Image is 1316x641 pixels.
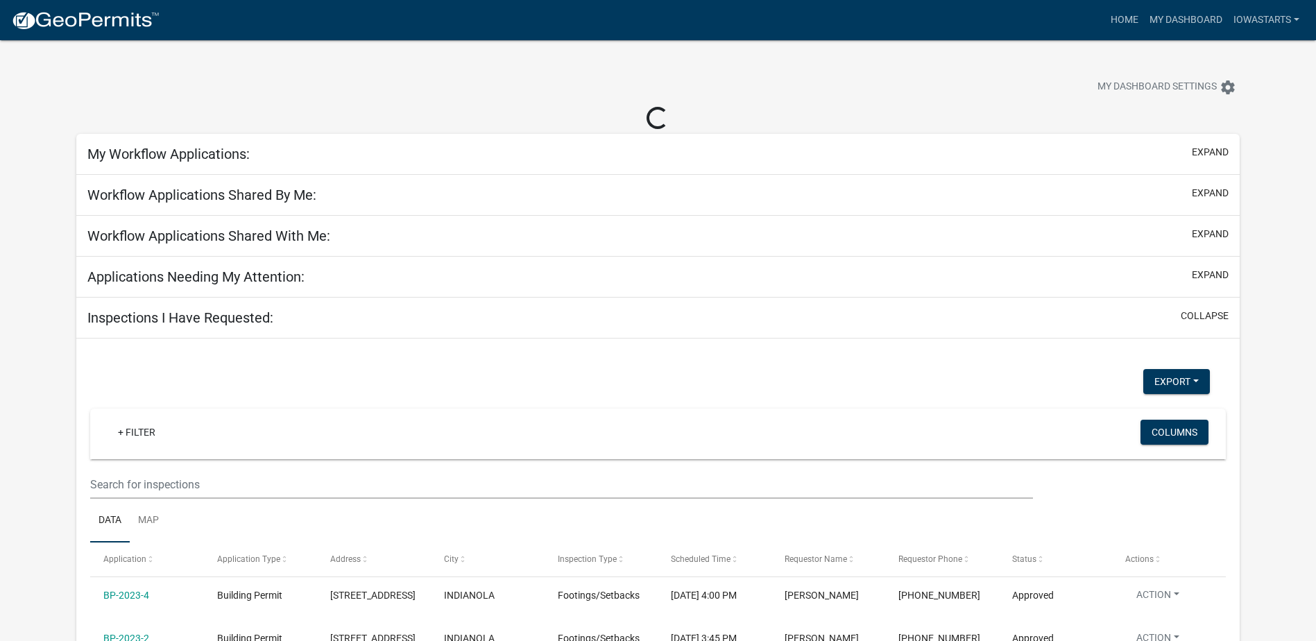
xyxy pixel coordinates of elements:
datatable-header-cell: Address [317,542,431,576]
button: collapse [1181,309,1229,323]
i: settings [1220,79,1236,96]
h5: Workflow Applications Shared By Me: [87,187,316,203]
span: INDIANOLA [444,590,495,601]
button: expand [1192,186,1229,200]
span: 2102 N 7TH ST [330,590,416,601]
a: Map [130,499,167,543]
span: My Dashboard Settings [1097,79,1217,96]
button: expand [1192,145,1229,160]
span: Footings/Setbacks [558,590,640,601]
datatable-header-cell: Application Type [204,542,318,576]
span: Status [1012,554,1036,564]
a: Home [1105,7,1144,33]
datatable-header-cell: Status [998,542,1112,576]
button: expand [1192,268,1229,282]
datatable-header-cell: Requestor Phone [885,542,999,576]
button: Columns [1140,420,1208,445]
span: Scheduled Time [671,554,730,564]
h5: Workflow Applications Shared With Me: [87,228,330,244]
button: My Dashboard Settingssettings [1086,74,1247,101]
datatable-header-cell: Actions [1112,542,1226,576]
datatable-header-cell: Inspection Type [545,542,658,576]
span: Requestor Name [785,554,847,564]
span: 515-330-6381 [898,590,980,601]
span: Address [330,554,361,564]
span: Building Permit [217,590,282,601]
a: Data [90,499,130,543]
datatable-header-cell: Requestor Name [771,542,885,576]
span: Application [103,554,146,564]
span: Actions [1125,554,1154,564]
span: City [444,554,459,564]
datatable-header-cell: Application [90,542,204,576]
datatable-header-cell: Scheduled Time [658,542,771,576]
a: BP-2023-4 [103,590,149,601]
span: Noah Pickard [785,590,859,601]
h5: My Workflow Applications: [87,146,250,162]
input: Search for inspections [90,470,1033,499]
span: Requestor Phone [898,554,962,564]
h5: Inspections I Have Requested: [87,309,273,326]
span: Inspection Type [558,554,617,564]
a: IowaStarts [1228,7,1305,33]
span: Application Type [217,554,280,564]
datatable-header-cell: City [431,542,545,576]
span: Approved [1012,590,1054,601]
button: Action [1125,588,1190,608]
a: My Dashboard [1144,7,1228,33]
a: + Filter [107,420,166,445]
button: expand [1192,227,1229,241]
button: Export [1143,369,1210,394]
span: 04/04/2023, 4:00 PM [671,590,737,601]
h5: Applications Needing My Attention: [87,268,305,285]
